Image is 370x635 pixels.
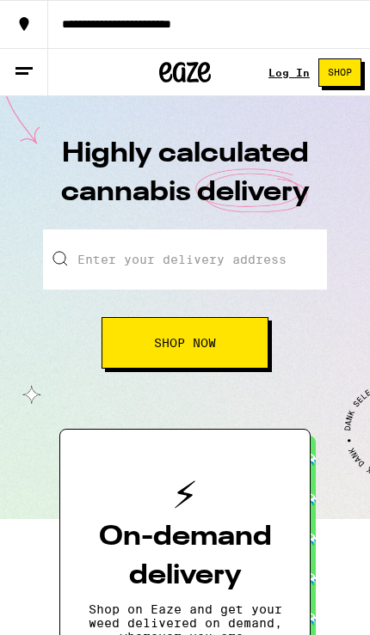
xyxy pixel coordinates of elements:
[43,229,327,290] input: Enter your delivery address
[88,518,282,595] h3: On-demand delivery
[268,67,310,78] a: Log In
[154,337,216,349] span: Shop Now
[318,58,361,87] button: Shop
[102,317,268,369] button: Shop Now
[56,135,314,229] h1: Highly calculated cannabis delivery
[328,68,352,77] span: Shop
[310,58,370,87] a: Shop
